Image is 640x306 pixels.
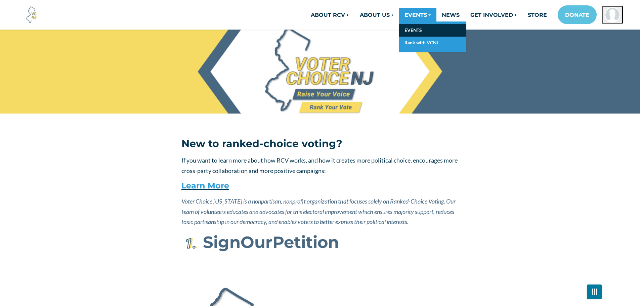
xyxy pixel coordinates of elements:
a: DONATE [558,5,597,24]
p: If you want to learn more about how RCV works, and how it creates more political choice, encourag... [181,155,459,176]
img: Voter Choice NJ [23,6,41,24]
div: EVENTS [399,21,466,52]
a: NEWS [436,8,465,21]
a: STORE [522,8,552,21]
a: EVENTS [399,24,466,37]
img: Philip Welsh [605,7,620,23]
em: Voter Choice [US_STATE] is a nonpartisan, nonprofit organization that focuses solely on Ranked-Ch... [181,198,456,225]
span: Our [241,232,272,252]
img: Fader [592,290,597,293]
nav: Main navigation [182,5,623,24]
a: GET INVOLVED [465,8,522,21]
a: Rank with VCNJ [399,37,466,49]
a: ABOUT US [354,8,399,21]
img: First [181,235,198,252]
a: ABOUT RCV [305,8,354,21]
a: EVENTS [399,8,436,21]
a: Learn More [181,181,229,190]
button: Open profile menu for Philip Welsh [602,6,623,24]
h3: New to ranked-choice voting? [181,138,459,150]
strong: Sign Petition [203,232,339,252]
